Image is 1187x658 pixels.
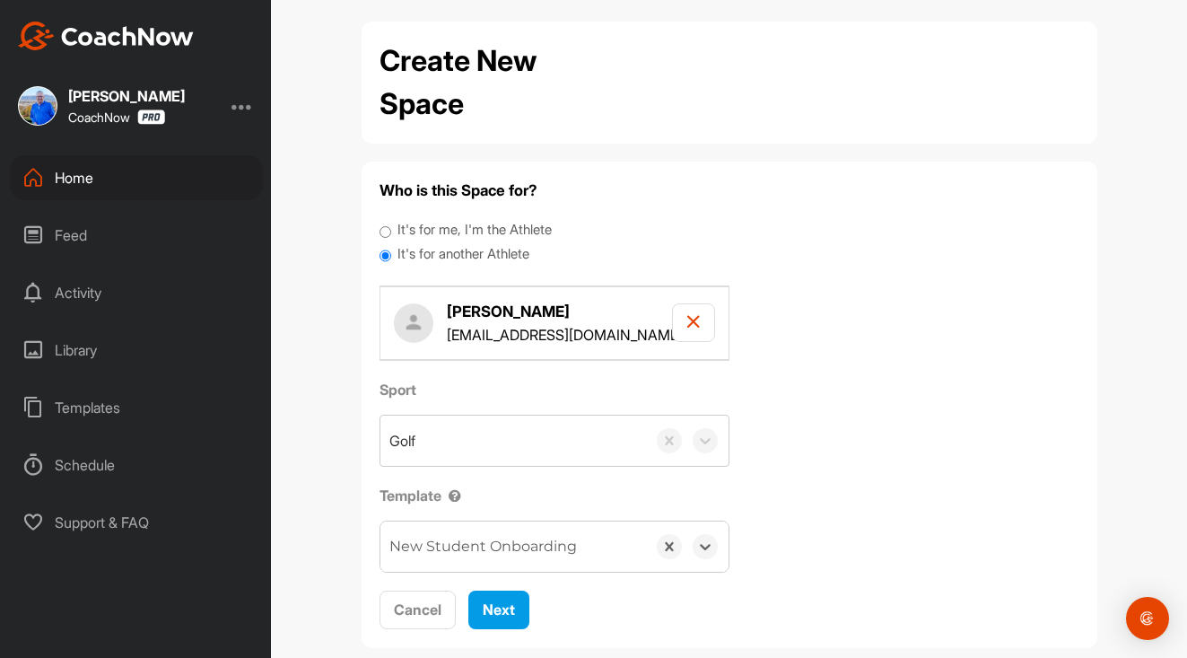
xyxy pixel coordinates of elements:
div: Home [10,155,263,200]
p: [EMAIL_ADDRESS][DOMAIN_NAME] [447,324,683,346]
label: Template [380,485,729,506]
span: Cancel [394,601,441,619]
div: Activity [10,270,263,315]
div: New Student Onboarding [389,536,577,557]
img: CoachNow Pro [137,110,165,125]
div: Feed [10,213,263,258]
div: Schedule [10,443,263,487]
div: Golf [389,430,415,452]
h4: Who is this Space for? [380,180,1079,202]
div: Open Intercom Messenger [1126,597,1169,640]
label: It's for me, I'm the Athlete [397,220,552,241]
img: 1bf2f548f11ab9d8b0c0beec4eb3eb8a.jpg [18,86,57,126]
div: Support & FAQ [10,500,263,545]
div: Templates [10,385,263,430]
div: CoachNow [68,110,165,125]
h2: Create New Space [380,39,622,126]
label: Sport [380,379,729,400]
button: Next [468,591,529,629]
label: It's for another Athlete [397,244,529,265]
h4: [PERSON_NAME] [447,301,683,323]
button: Cancel [380,591,456,629]
span: Next [483,601,515,619]
img: user [394,303,433,343]
img: CoachNow [18,22,194,50]
div: [PERSON_NAME] [68,89,185,103]
div: Library [10,328,263,373]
